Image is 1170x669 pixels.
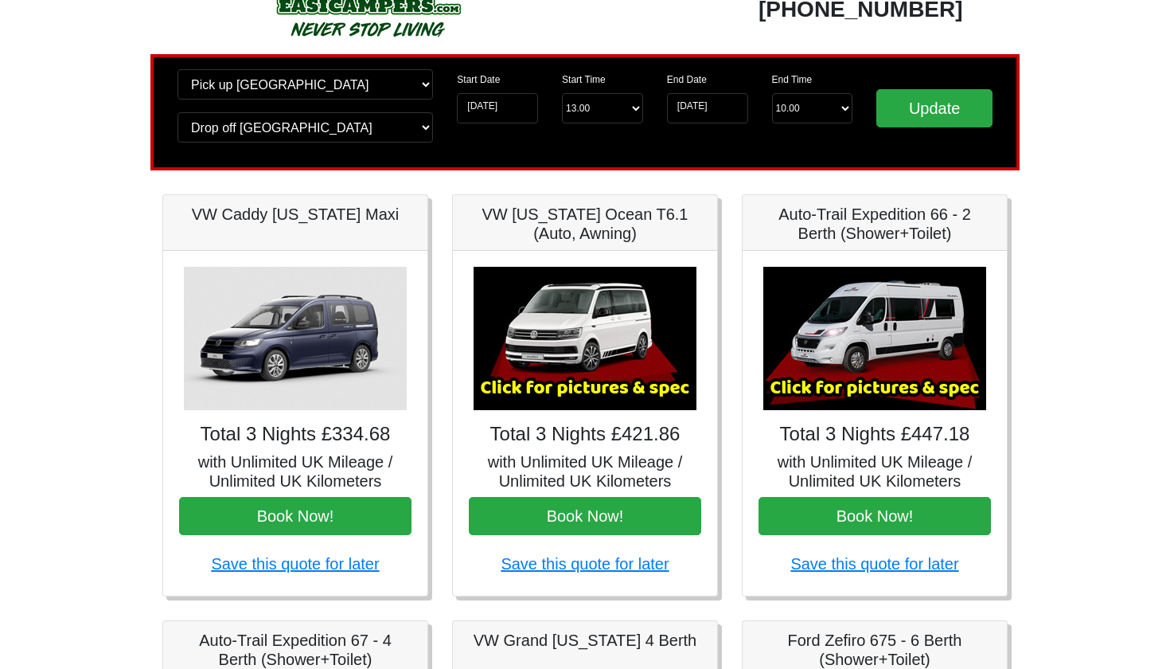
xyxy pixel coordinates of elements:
h5: with Unlimited UK Mileage / Unlimited UK Kilometers [469,452,701,491]
label: End Time [772,72,813,87]
h5: Auto-Trail Expedition 66 - 2 Berth (Shower+Toilet) [759,205,991,243]
h5: Ford Zefiro 675 - 6 Berth (Shower+Toilet) [759,631,991,669]
h4: Total 3 Nights £447.18 [759,423,991,446]
h5: Auto-Trail Expedition 67 - 4 Berth (Shower+Toilet) [179,631,411,669]
label: Start Time [562,72,606,87]
img: VW California Ocean T6.1 (Auto, Awning) [474,267,696,410]
h5: with Unlimited UK Mileage / Unlimited UK Kilometers [179,452,411,491]
input: Return Date [667,93,748,123]
img: Auto-Trail Expedition 66 - 2 Berth (Shower+Toilet) [763,267,986,410]
button: Book Now! [469,497,701,535]
button: Book Now! [179,497,411,535]
label: Start Date [457,72,500,87]
label: End Date [667,72,707,87]
h5: with Unlimited UK Mileage / Unlimited UK Kilometers [759,452,991,491]
a: Save this quote for later [211,555,379,573]
input: Start Date [457,93,538,123]
a: Save this quote for later [790,555,958,573]
h4: Total 3 Nights £334.68 [179,423,411,446]
h5: VW Grand [US_STATE] 4 Berth [469,631,701,650]
img: VW Caddy California Maxi [184,267,407,410]
h5: VW Caddy [US_STATE] Maxi [179,205,411,224]
button: Book Now! [759,497,991,535]
h4: Total 3 Nights £421.86 [469,423,701,446]
a: Save this quote for later [501,555,669,573]
h5: VW [US_STATE] Ocean T6.1 (Auto, Awning) [469,205,701,243]
input: Update [876,89,993,127]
